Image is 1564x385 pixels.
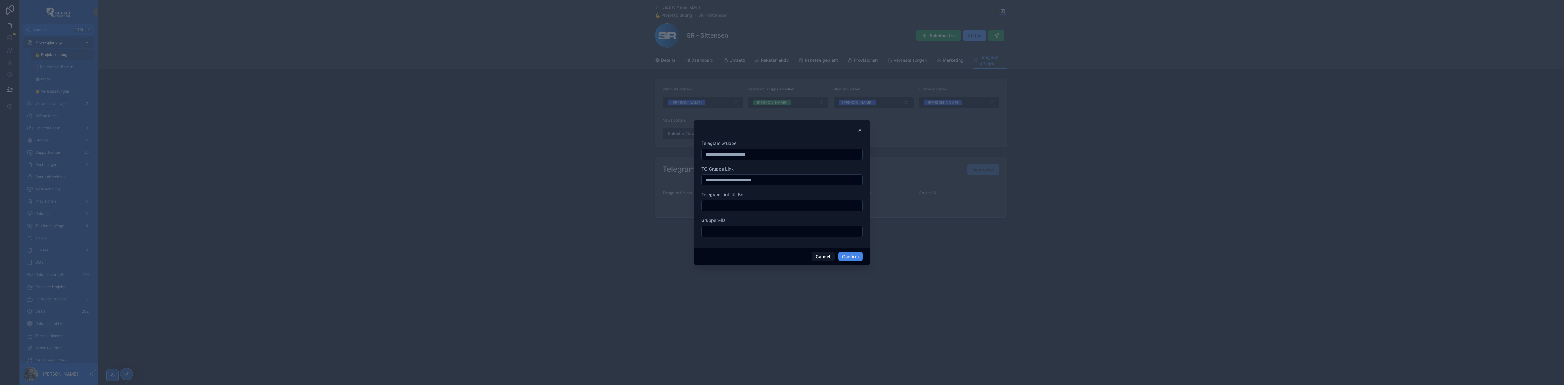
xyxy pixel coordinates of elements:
[701,141,736,146] span: Telegram Gruppe
[701,192,745,197] span: Telegram Link für Bot
[838,252,863,262] button: Confirm
[701,218,725,223] span: Gruppen-ID
[812,252,834,262] button: Cancel
[701,166,734,171] span: TG-Gruppe Link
